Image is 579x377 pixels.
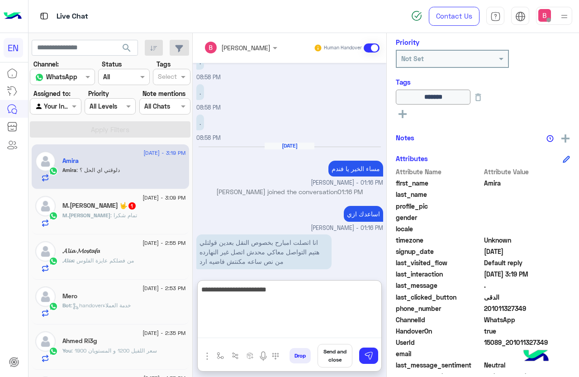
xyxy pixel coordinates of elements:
span: You [62,347,71,354]
img: add [561,134,570,143]
label: Note mentions [142,89,185,98]
span: last_clicked_button [396,292,482,302]
button: Send and close [318,344,352,367]
span: 2 [484,315,570,325]
button: search [116,40,138,59]
span: true [484,326,570,336]
p: 24/8/2025, 3:19 PM [196,234,332,269]
button: select flow [213,348,228,363]
label: Assigned to: [33,89,71,98]
span: Attribute Value [484,167,570,177]
img: tab [38,10,50,22]
button: Drop [289,348,311,363]
span: [PERSON_NAME] - 01:16 PM [311,179,383,187]
span: 2025-08-24T12:19:28.0301305Z [484,269,570,279]
span: 15089_201011327349 [484,338,570,347]
span: [DATE] - 3:19 PM [143,149,185,157]
span: 1 [128,202,136,210]
img: send attachment [202,351,213,362]
span: gender [396,213,482,222]
img: profile [559,11,570,22]
span: last_visited_flow [396,258,482,267]
span: email [396,349,482,358]
h6: Attributes [396,154,428,162]
img: create order [247,352,254,359]
small: Human Handover [324,44,362,52]
button: create order [243,348,258,363]
h5: Mero [62,292,77,300]
a: tab [486,7,504,26]
label: Tags [157,59,171,69]
h5: Amira [62,157,79,165]
img: send message [364,351,373,360]
img: select flow [217,352,224,359]
span: [DATE] - 2:35 PM [142,329,185,337]
p: 24/8/2025, 1:16 PM [344,206,383,222]
span: timezone [396,235,482,245]
button: Trigger scenario [228,348,243,363]
img: WhatsApp [49,167,58,176]
span: last_message_sentiment [396,360,482,370]
img: defaultAdmin.png [35,331,56,352]
span: الدقى [484,292,570,302]
span: دلوقتي اي الحل ؟ [76,167,120,173]
img: userImage [538,9,551,22]
span: Bot [62,302,71,309]
a: Contact Us [429,7,479,26]
span: locale [396,224,482,234]
h6: [DATE] [265,143,314,149]
img: notes [546,135,554,142]
span: search [121,43,132,53]
span: null [484,213,570,222]
span: last_interaction [396,269,482,279]
span: تمام شكرا [110,212,137,219]
span: phone_number [396,304,482,313]
span: first_name [396,178,482,188]
span: [DATE] - 3:09 PM [142,194,185,202]
span: last_message [396,281,482,290]
img: WhatsApp [49,211,58,220]
label: Channel: [33,59,59,69]
span: : handoverخدمة العملاء [71,302,131,309]
span: 201011327349 [484,304,570,313]
span: 2025-06-29T17:01:28.588Z [484,247,570,256]
label: Status [102,59,122,69]
img: defaultAdmin.png [35,241,56,262]
span: last_name [396,190,482,199]
span: HandoverOn [396,326,482,336]
span: 08:58 PM [196,104,221,111]
span: Unknown [484,235,570,245]
h6: Tags [396,78,570,86]
img: Logo [4,7,22,26]
img: defaultAdmin.png [35,151,56,172]
span: [DATE] - 2:55 PM [142,239,185,247]
span: Default reply [484,258,570,267]
img: tab [490,11,501,22]
span: UserId [396,338,482,347]
span: Attribute Name [396,167,482,177]
img: WhatsApp [49,302,58,311]
img: Trigger scenario [232,352,239,359]
p: Live Chat [57,10,88,23]
span: [PERSON_NAME] - 01:16 PM [311,224,383,233]
span: [DATE] - 2:53 PM [142,284,185,292]
p: 23/8/2025, 8:58 PM [196,84,204,100]
div: Select [157,72,177,83]
label: Priority [88,89,109,98]
span: . [484,281,570,290]
img: tab [515,11,526,22]
h5: M.A.Shokr 🤟 [62,202,137,210]
span: 𝓐𝓵𝓲𝓪 [62,257,73,264]
span: null [484,349,570,358]
span: 08:58 PM [196,74,221,81]
span: 08:58 PM [196,134,221,141]
img: make a call [272,353,279,360]
p: 23/8/2025, 8:58 PM [196,115,204,130]
img: WhatsApp [49,347,58,356]
h5: Ahmed Ri3g [62,337,97,345]
span: ChannelId [396,315,482,325]
span: profile_pic [396,201,482,211]
button: Apply Filters [30,121,190,138]
h6: Priority [396,38,419,46]
p: 24/8/2025, 1:16 PM [328,161,383,177]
